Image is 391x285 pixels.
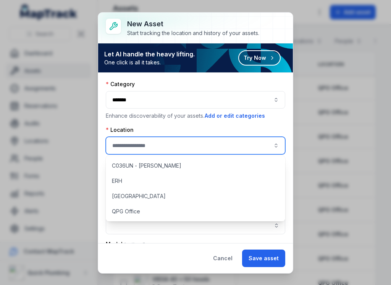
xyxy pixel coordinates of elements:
label: Model [106,240,145,248]
div: Start tracking the location and history of your assets. [127,29,259,37]
button: Try Now [238,50,281,66]
strong: Let AI handle the heavy lifting. [104,50,195,59]
span: C036UN - [PERSON_NAME] [112,162,181,170]
p: Enhance discoverability of your assets. [106,112,285,120]
span: ERH [112,177,122,185]
span: One click is all it takes. [104,59,195,66]
button: Save asset [242,250,285,267]
span: [GEOGRAPHIC_DATA] [112,192,166,200]
input: asset-add:cf[e16105a2-3d70-4395-a768-d2c1018603bd]-label [106,217,285,234]
h3: New asset [127,19,259,29]
label: Location [106,126,134,134]
button: Add or edit categories [204,112,265,120]
span: QPG Office [112,208,140,215]
button: Cancel [207,250,239,267]
label: Category [106,80,135,88]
